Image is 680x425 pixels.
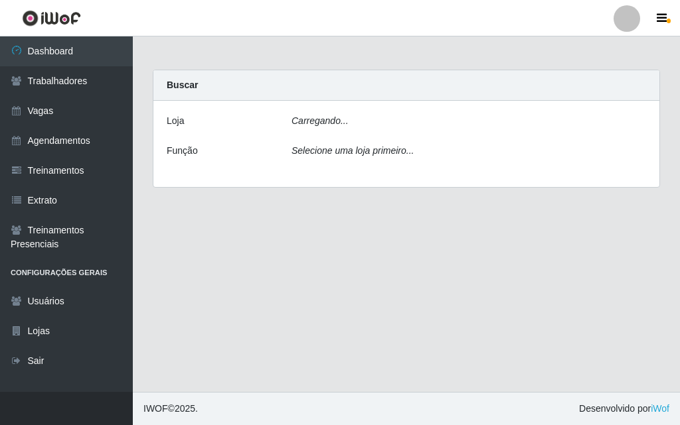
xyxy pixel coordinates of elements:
label: Função [167,144,198,158]
label: Loja [167,114,184,128]
span: IWOF [143,403,168,414]
a: iWof [651,403,669,414]
span: Desenvolvido por [579,402,669,416]
span: © 2025 . [143,402,198,416]
strong: Buscar [167,80,198,90]
img: CoreUI Logo [22,10,81,27]
i: Selecione uma loja primeiro... [292,145,414,156]
i: Carregando... [292,115,349,126]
